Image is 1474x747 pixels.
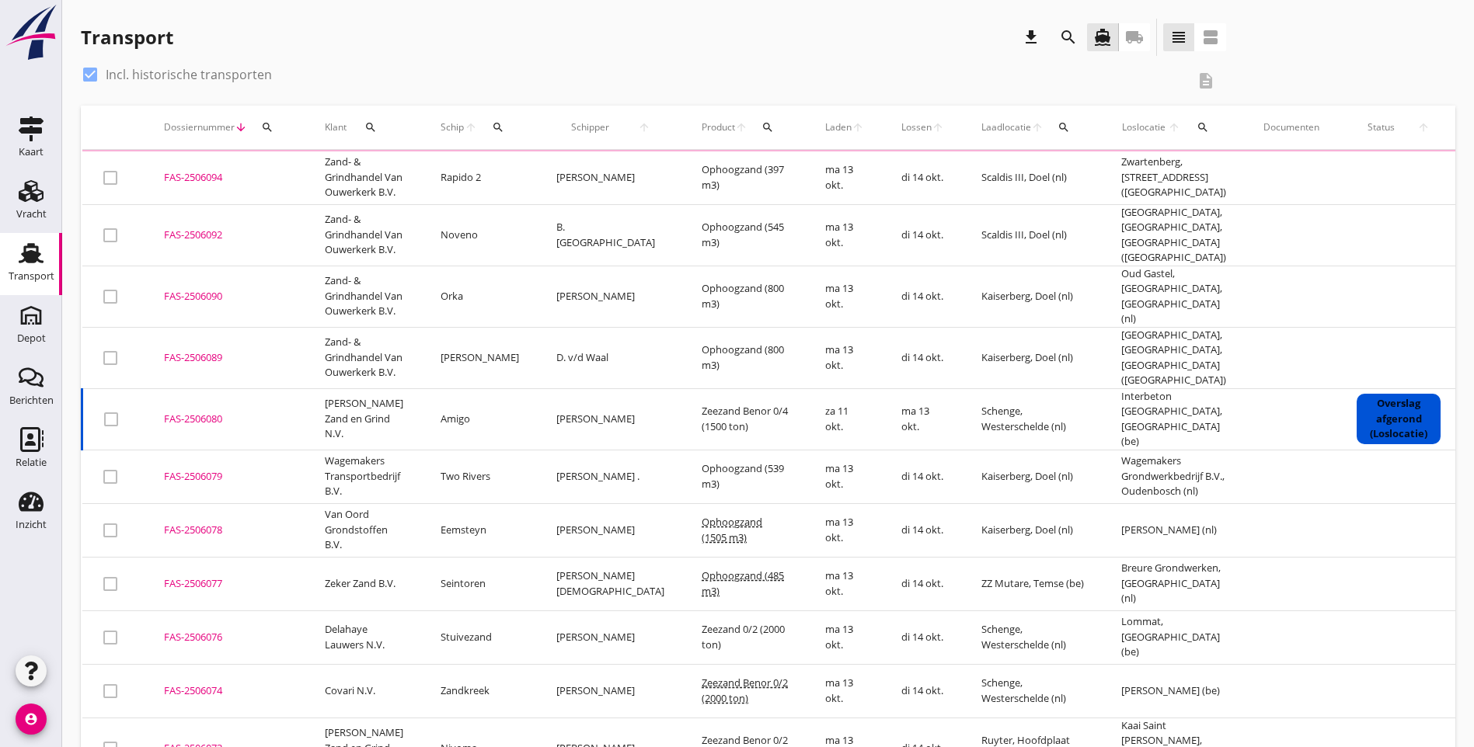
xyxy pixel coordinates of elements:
[556,120,623,134] span: Schipper
[963,610,1103,664] td: Schenge, Westerschelde (nl)
[538,450,683,503] td: [PERSON_NAME] .
[883,327,963,388] td: di 14 okt.
[538,610,683,664] td: [PERSON_NAME]
[852,121,864,134] i: arrow_upward
[932,121,944,134] i: arrow_upward
[1103,327,1245,388] td: [GEOGRAPHIC_DATA], [GEOGRAPHIC_DATA], [GEOGRAPHIC_DATA] ([GEOGRAPHIC_DATA])
[1357,120,1406,134] span: Status
[306,610,422,664] td: Delahaye Lauwers N.V.
[306,450,422,503] td: Wagemakers Transportbedrijf B.V.
[683,388,807,450] td: Zeezand Benor 0/4 (1500 ton)
[19,147,44,157] div: Kaart
[441,120,465,134] span: Schip
[1103,151,1245,205] td: Zwartenberg, [STREET_ADDRESS] ([GEOGRAPHIC_DATA])
[1169,28,1188,47] i: view_headline
[164,350,287,366] div: FAS-2506089
[963,388,1103,450] td: Schenge, Westerschelde (nl)
[1103,204,1245,266] td: [GEOGRAPHIC_DATA], [GEOGRAPHIC_DATA], [GEOGRAPHIC_DATA] ([GEOGRAPHIC_DATA])
[538,503,683,557] td: [PERSON_NAME]
[883,503,963,557] td: di 14 okt.
[1059,28,1078,47] i: search
[422,610,538,664] td: Stuivezand
[9,271,54,281] div: Transport
[164,228,287,243] div: FAS-2506092
[16,209,47,219] div: Vracht
[702,120,735,134] span: Product
[16,704,47,735] i: account_circle
[422,266,538,327] td: Orka
[807,610,883,664] td: ma 13 okt.
[81,25,173,50] div: Transport
[306,503,422,557] td: Van Oord Grondstoffen B.V.
[306,664,422,717] td: Covari N.V.
[1031,121,1044,134] i: arrow_upward
[1103,388,1245,450] td: Interbeton [GEOGRAPHIC_DATA], [GEOGRAPHIC_DATA] (be)
[306,151,422,205] td: Zand- & Grindhandel Van Ouwerkerk B.V.
[538,151,683,205] td: [PERSON_NAME]
[963,664,1103,717] td: Schenge, Westerschelde (nl)
[1263,120,1319,134] div: Documenten
[1103,610,1245,664] td: Lommat, [GEOGRAPHIC_DATA] (be)
[901,120,932,134] span: Lossen
[1125,28,1144,47] i: local_shipping
[164,412,287,427] div: FAS-2506080
[1103,664,1245,717] td: [PERSON_NAME] (be)
[807,151,883,205] td: ma 13 okt.
[422,557,538,610] td: Seintoren
[422,664,538,717] td: Zandkreek
[261,121,274,134] i: search
[981,120,1031,134] span: Laadlocatie
[1197,121,1209,134] i: search
[1103,557,1245,610] td: Breure Grondwerken, [GEOGRAPHIC_DATA] (nl)
[683,327,807,388] td: Ophoogzand (800 m3)
[106,67,272,82] label: Incl. historische transporten
[164,469,287,485] div: FAS-2506079
[364,121,377,134] i: search
[761,121,774,134] i: search
[422,388,538,450] td: Amigo
[164,523,287,538] div: FAS-2506078
[683,610,807,664] td: Zeezand 0/2 (2000 ton)
[1357,394,1441,444] div: Overslag afgerond (Loslocatie)
[1167,121,1182,134] i: arrow_upward
[963,204,1103,266] td: Scaldis III, Doel (nl)
[235,121,247,134] i: arrow_downward
[735,121,747,134] i: arrow_upward
[807,204,883,266] td: ma 13 okt.
[16,519,47,530] div: Inzicht
[883,388,963,450] td: ma 13 okt.
[807,266,883,327] td: ma 13 okt.
[164,683,287,699] div: FAS-2506074
[164,120,235,134] span: Dossiernummer
[422,204,538,266] td: Noveno
[16,457,47,467] div: Relatie
[1022,28,1040,47] i: download
[683,204,807,266] td: Ophoogzand (545 m3)
[1103,266,1245,327] td: Oud Gastel, [GEOGRAPHIC_DATA], [GEOGRAPHIC_DATA] (nl)
[538,266,683,327] td: [PERSON_NAME]
[422,503,538,557] td: Eemsteyn
[883,204,963,266] td: di 14 okt.
[538,557,683,610] td: [PERSON_NAME][DEMOGRAPHIC_DATA]
[963,327,1103,388] td: Kaiserberg, Doel (nl)
[825,120,852,134] span: Laden
[325,109,403,146] div: Klant
[9,395,54,405] div: Berichten
[538,664,683,717] td: [PERSON_NAME]
[164,170,287,186] div: FAS-2506094
[683,266,807,327] td: Ophoogzand (800 m3)
[164,289,287,304] div: FAS-2506090
[702,568,784,598] span: Ophoogzand (485 m3)
[963,151,1103,205] td: Scaldis III, Doel (nl)
[683,450,807,503] td: Ophoogzand (539 m3)
[306,388,422,450] td: [PERSON_NAME] Zand en Grind N.V.
[883,557,963,610] td: di 14 okt.
[683,151,807,205] td: Ophoogzand (397 m3)
[306,204,422,266] td: Zand- & Grindhandel Van Ouwerkerk B.V.
[465,121,478,134] i: arrow_upward
[1201,28,1220,47] i: view_agenda
[1121,120,1167,134] span: Loslocatie
[492,121,504,134] i: search
[807,503,883,557] td: ma 13 okt.
[883,450,963,503] td: di 14 okt.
